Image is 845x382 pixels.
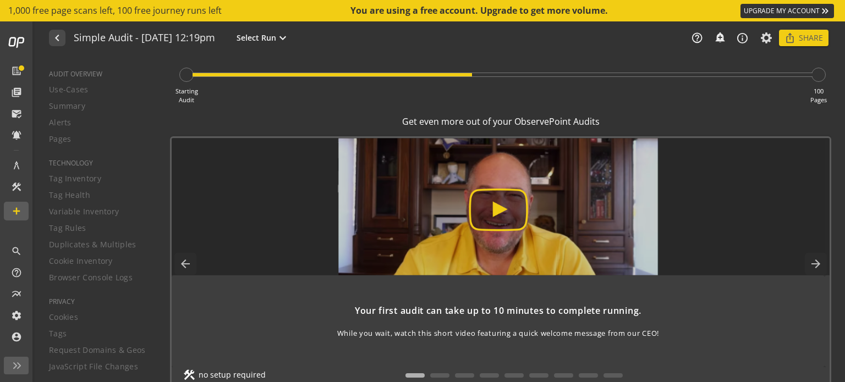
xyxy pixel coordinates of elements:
[11,246,22,257] mat-icon: search
[11,65,22,76] mat-icon: list_alt
[820,5,831,16] mat-icon: keyboard_double_arrow_right
[779,30,828,46] button: Share
[11,206,22,217] mat-icon: add
[805,253,827,275] mat-icon: arrow_forward
[8,4,222,17] span: 1,000 free page scans left, 100 free journey runs left
[11,289,22,300] mat-icon: multiline_chart
[784,32,795,43] mat-icon: ios_share
[183,305,814,317] div: Your first audit can take up to 10 minutes to complete running.
[74,32,215,44] h1: Simple Audit - 03 September 2025 | 12:19pm
[11,87,22,98] mat-icon: library_books
[276,31,289,45] mat-icon: expand_more
[183,369,266,381] div: no setup required
[740,4,834,18] a: UPGRADE MY ACCOUNT
[11,160,22,171] mat-icon: architecture
[799,28,823,48] span: Share
[11,181,22,192] mat-icon: construction
[337,328,659,339] span: While you wait, watch this short video featuring a quick welcome message from our CEO!
[51,31,62,45] mat-icon: navigate_before
[11,331,22,342] mat-icon: account_circle
[691,32,703,44] mat-icon: help_outline
[11,310,22,321] mat-icon: settings
[11,267,22,278] mat-icon: help_outline
[234,31,292,45] button: Select Run
[174,253,196,275] mat-icon: arrow_back
[350,4,609,17] div: You are using a free account. Upgrade to get more volume.
[183,368,196,381] mat-icon: construction
[11,108,22,119] mat-icon: mark_email_read
[175,87,198,104] div: Starting Audit
[736,32,749,45] mat-icon: info_outline
[11,130,22,141] mat-icon: notifications_active
[237,32,276,43] span: Select Run
[810,87,827,104] div: 100 Pages
[170,115,831,128] div: Get even more out of your ObservePoint Audits
[714,31,725,42] mat-icon: add_alert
